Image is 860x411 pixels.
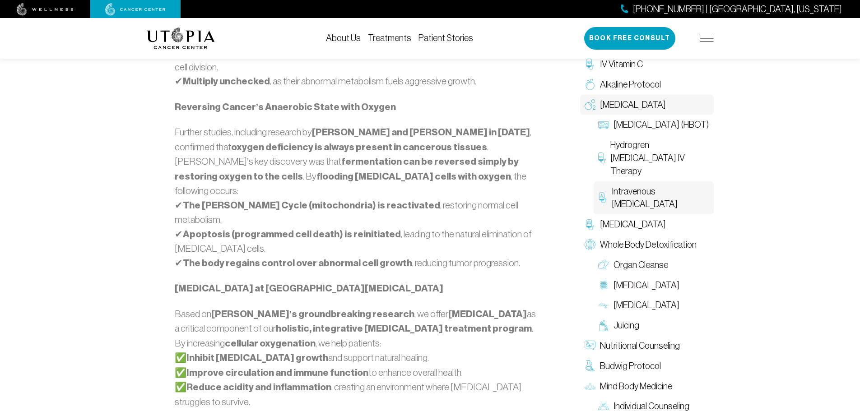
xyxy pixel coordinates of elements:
[598,192,608,203] img: Intravenous Ozone Therapy
[614,259,668,272] span: Organ Cleanse
[594,115,714,135] a: [MEDICAL_DATA] (HBOT)
[580,74,714,95] a: Alkaline Protocol
[580,336,714,356] a: Nutritional Counseling
[312,126,530,138] strong: [PERSON_NAME] and [PERSON_NAME] in [DATE]
[700,35,714,42] img: icon-hamburger
[225,337,316,349] strong: cellular oxygenation
[17,3,74,16] img: wellness
[580,235,714,255] a: Whole Body Detoxification
[598,259,609,270] img: Organ Cleanse
[368,33,411,43] a: Treatments
[580,356,714,376] a: Budwig Protocol
[186,381,331,393] strong: Reduce acidity and inflammation
[614,299,679,312] span: [MEDICAL_DATA]
[418,33,473,43] a: Patient Stories
[175,156,519,182] strong: fermentation can be reversed simply by restoring oxygen to the cells
[598,320,609,331] img: Juicing
[621,3,842,16] a: [PHONE_NUMBER] | [GEOGRAPHIC_DATA], [US_STATE]
[612,185,709,211] span: Intravenous [MEDICAL_DATA]
[585,340,595,351] img: Nutritional Counseling
[448,308,527,320] strong: [MEDICAL_DATA]
[584,27,675,50] button: Book Free Consult
[175,101,396,113] strong: Reversing Cancer’s Anaerobic State with Oxygen
[105,3,166,16] img: cancer center
[594,315,714,336] a: Juicing
[326,33,361,43] a: About Us
[594,135,714,181] a: Hydrogren [MEDICAL_DATA] IV Therapy
[175,125,541,270] p: Further studies, including research by , confirmed that . [PERSON_NAME]’s key discovery was that ...
[316,171,511,182] strong: flooding [MEDICAL_DATA] cells with oxygen
[585,219,595,230] img: Chelation Therapy
[600,380,672,393] span: Mind Body Medicine
[211,308,415,320] strong: [PERSON_NAME]’s groundbreaking research
[585,99,595,110] img: Oxygen Therapy
[580,214,714,235] a: [MEDICAL_DATA]
[594,295,714,315] a: [MEDICAL_DATA]
[175,307,541,409] p: Based on , we offer as a critical component of our . By increasing , we help patients: ✅ and supp...
[231,141,487,153] strong: oxygen deficiency is always present in cancerous tissues
[600,98,666,111] span: [MEDICAL_DATA]
[580,95,714,115] a: [MEDICAL_DATA]
[183,228,401,240] strong: Apoptosis (programmed cell death) is reinitiated
[585,360,595,371] img: Budwig Protocol
[600,78,661,91] span: Alkaline Protocol
[600,238,697,251] span: Whole Body Detoxification
[585,239,595,250] img: Whole Body Detoxification
[585,59,595,69] img: IV Vitamin C
[276,323,532,334] strong: holistic, integrative [MEDICAL_DATA] treatment program
[598,300,609,311] img: Lymphatic Massage
[594,181,714,215] a: Intravenous [MEDICAL_DATA]
[175,282,443,294] strong: [MEDICAL_DATA] at [GEOGRAPHIC_DATA][MEDICAL_DATA]
[585,381,595,392] img: Mind Body Medicine
[614,279,679,292] span: [MEDICAL_DATA]
[600,360,661,373] span: Budwig Protocol
[585,79,595,90] img: Alkaline Protocol
[598,152,606,163] img: Hydrogren Peroxide IV Therapy
[633,3,842,16] span: [PHONE_NUMBER] | [GEOGRAPHIC_DATA], [US_STATE]
[600,339,680,352] span: Nutritional Counseling
[580,376,714,397] a: Mind Body Medicine
[147,28,215,49] img: logo
[610,139,709,177] span: Hydrogren [MEDICAL_DATA] IV Therapy
[600,58,643,71] span: IV Vitamin C
[614,118,709,131] span: [MEDICAL_DATA] (HBOT)
[600,218,666,231] span: [MEDICAL_DATA]
[183,199,440,211] strong: The [PERSON_NAME] Cycle (mitochondria) is reactivated
[183,75,270,87] strong: Multiply unchecked
[594,255,714,275] a: Organ Cleanse
[183,257,412,269] strong: The body regains control over abnormal cell growth
[186,367,368,379] strong: Improve circulation and immune function
[186,352,328,364] strong: Inhibit [MEDICAL_DATA] growth
[598,120,609,130] img: Hyperbaric Oxygen Therapy (HBOT)
[614,319,639,332] span: Juicing
[580,54,714,74] a: IV Vitamin C
[598,280,609,291] img: Colon Therapy
[594,275,714,296] a: [MEDICAL_DATA]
